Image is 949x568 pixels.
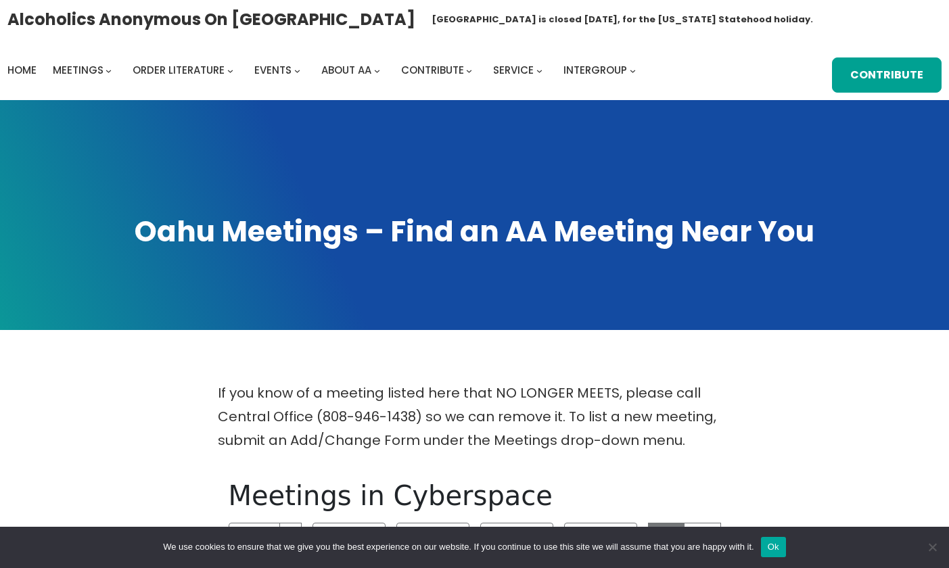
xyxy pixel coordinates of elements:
button: Events submenu [294,67,300,73]
span: Contribute [401,63,464,77]
span: Intergroup [563,63,627,77]
span: No [925,540,939,554]
a: Intergroup [563,61,627,80]
button: Search [279,523,301,548]
button: Order Literature submenu [227,67,233,73]
span: Meetings [53,63,103,77]
button: Any Type [564,523,637,548]
span: We use cookies to ensure that we give you the best experience on our website. If you continue to ... [163,540,754,554]
span: Order Literature [133,63,225,77]
a: Service [493,61,534,80]
input: Search [229,523,281,548]
span: Service [493,63,534,77]
a: Alcoholics Anonymous on [GEOGRAPHIC_DATA] [7,5,415,34]
span: About AA [321,63,371,77]
a: Events [254,61,292,80]
span: Events [254,63,292,77]
button: About AA submenu [374,67,380,73]
span: Home [7,63,37,77]
p: If you know of a meeting listed here that NO LONGER MEETS, please call Central Office (808-946-14... [218,381,732,452]
button: Contribute submenu [466,67,472,73]
h1: Oahu Meetings – Find an AA Meeting Near You [14,212,935,251]
a: Contribute [401,61,464,80]
a: Meetings [53,61,103,80]
button: Map [684,523,721,548]
a: About AA [321,61,371,80]
h1: [GEOGRAPHIC_DATA] is closed [DATE], for the [US_STATE] Statehood holiday. [432,13,813,26]
h1: Meetings in Cyberspace [229,479,721,512]
button: Ok [761,537,786,557]
nav: Intergroup [7,61,641,80]
button: Any Day [396,523,469,548]
button: List [648,523,685,548]
button: Intergroup submenu [630,67,636,73]
button: Meetings submenu [106,67,112,73]
a: Home [7,61,37,80]
button: Cyberspace [313,523,386,548]
button: Any Time [480,523,553,548]
button: Service submenu [536,67,542,73]
a: Contribute [832,57,942,93]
